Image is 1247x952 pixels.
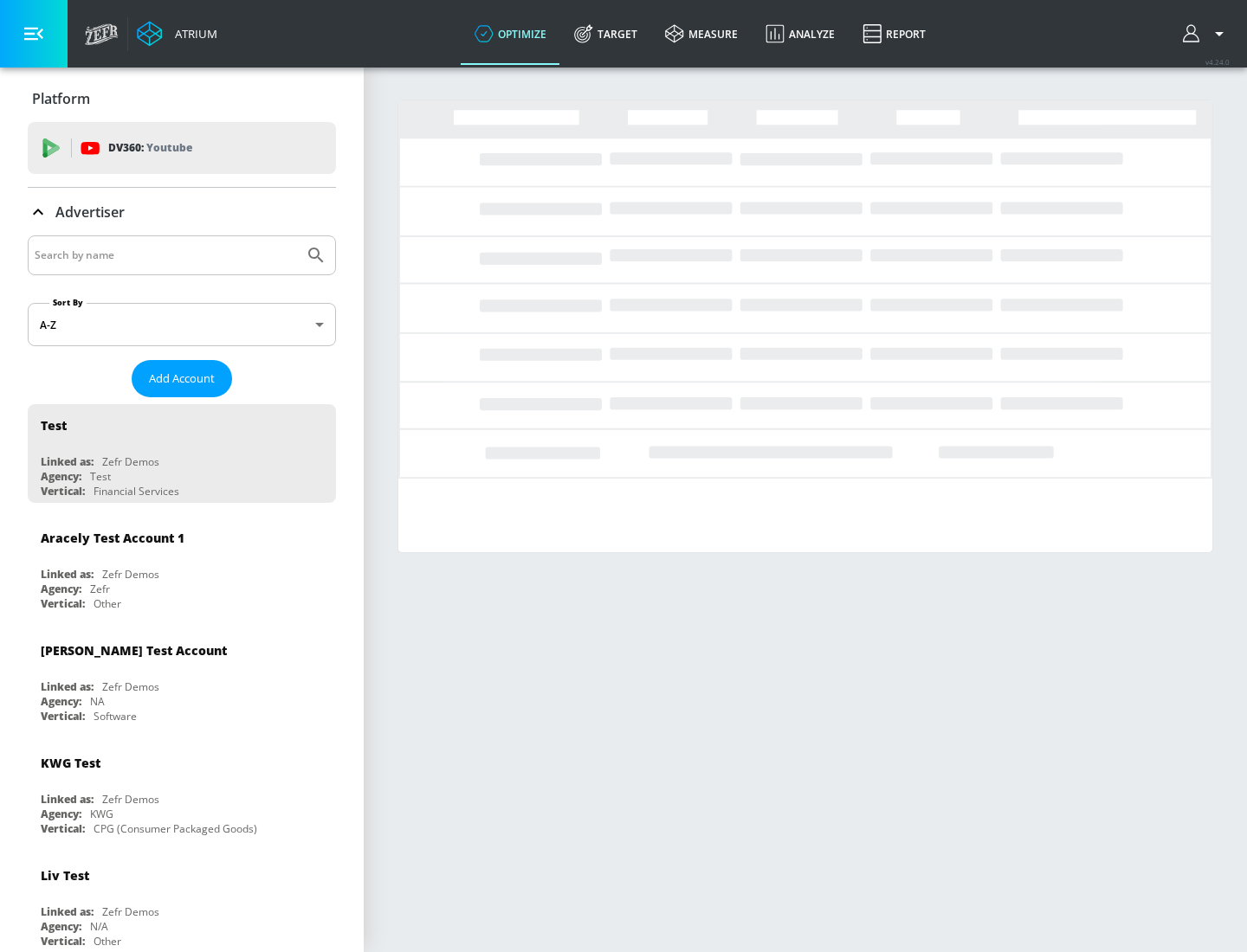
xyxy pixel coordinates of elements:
[752,3,849,65] a: Analyze
[149,369,215,389] span: Add Account
[102,679,159,694] div: Zefr Demos
[35,244,297,267] input: Search by name
[94,934,121,949] div: Other
[461,3,560,65] a: optimize
[90,582,110,596] div: Zefr
[41,821,85,836] div: Vertical:
[102,792,159,807] div: Zefr Demos
[90,919,108,934] div: N/A
[849,3,940,65] a: Report
[651,3,752,65] a: measure
[28,517,336,615] div: Aracely Test Account 1Linked as:Zefr DemosAgency:ZefrVertical:Other
[168,26,217,42] div: Atrium
[41,904,94,919] div: Linked as:
[41,934,85,949] div: Vertical:
[28,74,336,123] div: Platform
[28,404,336,503] div: TestLinked as:Zefr DemosAgency:TestVertical:Financial Services
[90,807,113,821] div: KWG
[41,582,81,596] div: Agency:
[1205,57,1230,67] span: v 4.24.0
[28,742,336,840] div: KWG TestLinked as:Zefr DemosAgency:KWGVertical:CPG (Consumer Packaged Goods)
[41,679,94,694] div: Linked as:
[49,297,87,308] label: Sort By
[41,694,81,709] div: Agency:
[41,642,227,659] div: [PERSON_NAME] Test Account
[41,484,85,499] div: Vertical:
[41,792,94,807] div: Linked as:
[94,596,121,611] div: Other
[41,469,81,484] div: Agency:
[28,303,336,346] div: A-Z
[137,21,217,47] a: Atrium
[132,360,232,397] button: Add Account
[32,89,90,108] p: Platform
[102,454,159,469] div: Zefr Demos
[94,821,257,836] div: CPG (Consumer Packaged Goods)
[94,709,137,724] div: Software
[41,807,81,821] div: Agency:
[28,188,336,236] div: Advertiser
[41,919,81,934] div: Agency:
[41,567,94,582] div: Linked as:
[90,469,111,484] div: Test
[28,629,336,728] div: [PERSON_NAME] Test AccountLinked as:Zefr DemosAgency:NAVertical:Software
[41,867,89,884] div: Liv Test
[102,904,159,919] div: Zefr Demos
[560,3,651,65] a: Target
[41,417,67,434] div: Test
[41,755,100,771] div: KWG Test
[41,709,85,724] div: Vertical:
[108,138,192,158] p: DV360:
[90,694,105,709] div: NA
[41,454,94,469] div: Linked as:
[55,203,125,222] p: Advertiser
[102,567,159,582] div: Zefr Demos
[41,596,85,611] div: Vertical:
[41,530,184,546] div: Aracely Test Account 1
[94,484,179,499] div: Financial Services
[146,138,192,157] p: Youtube
[28,122,336,174] div: DV360: Youtube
